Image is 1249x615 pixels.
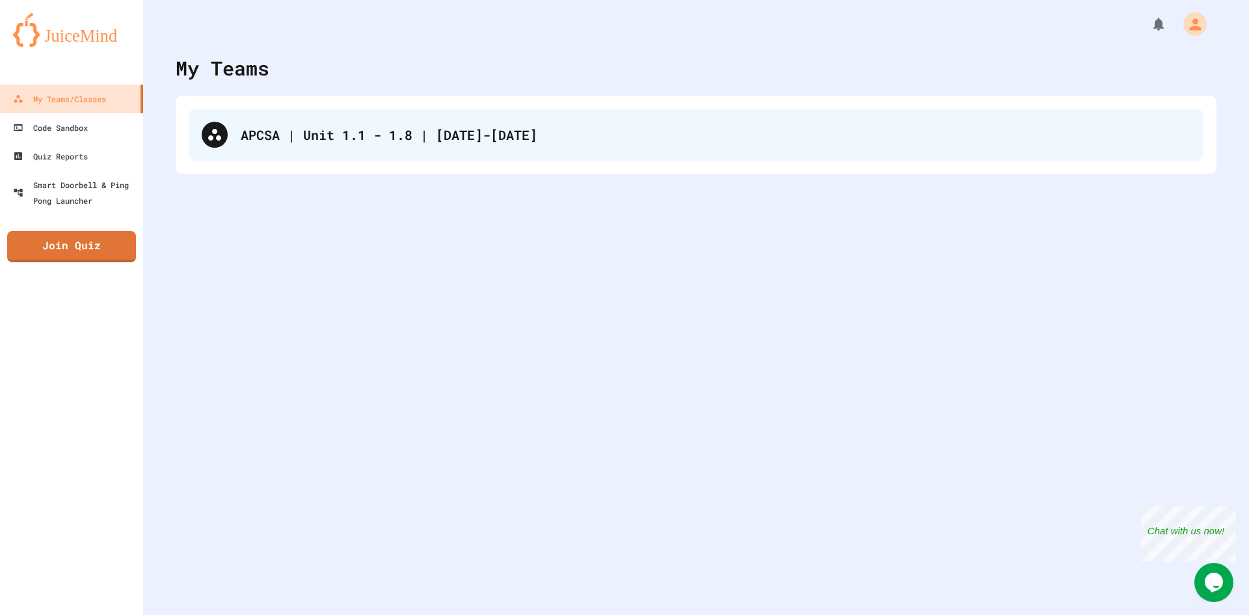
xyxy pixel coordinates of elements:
div: My Account [1170,9,1210,39]
div: Quiz Reports [13,148,88,164]
div: Smart Doorbell & Ping Pong Launcher [13,177,138,208]
div: APCSA | Unit 1.1 - 1.8 | [DATE]-[DATE] [189,109,1203,161]
div: My Teams [176,53,269,83]
a: Join Quiz [7,231,136,262]
div: Code Sandbox [13,120,88,135]
iframe: chat widget [1141,506,1236,562]
div: My Teams/Classes [13,91,106,107]
iframe: chat widget [1194,563,1236,602]
div: APCSA | Unit 1.1 - 1.8 | [DATE]-[DATE] [241,125,1190,144]
img: logo-orange.svg [13,13,130,47]
div: My Notifications [1127,13,1170,35]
